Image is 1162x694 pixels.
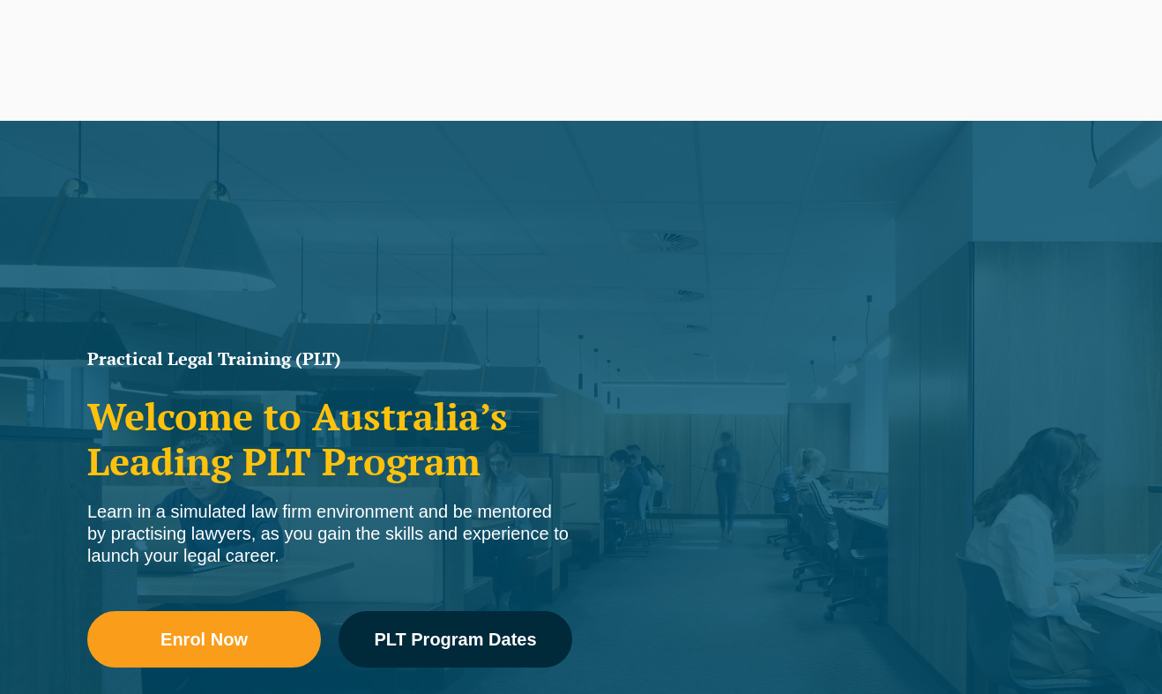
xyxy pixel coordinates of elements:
[87,394,572,483] h2: Welcome to Australia’s Leading PLT Program
[160,631,248,648] span: Enrol Now
[87,611,321,668] a: Enrol Now
[87,501,572,567] div: Learn in a simulated law firm environment and be mentored by practising lawyers, as you gain the ...
[339,611,572,668] a: PLT Program Dates
[374,631,536,648] span: PLT Program Dates
[87,350,572,368] h1: Practical Legal Training (PLT)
